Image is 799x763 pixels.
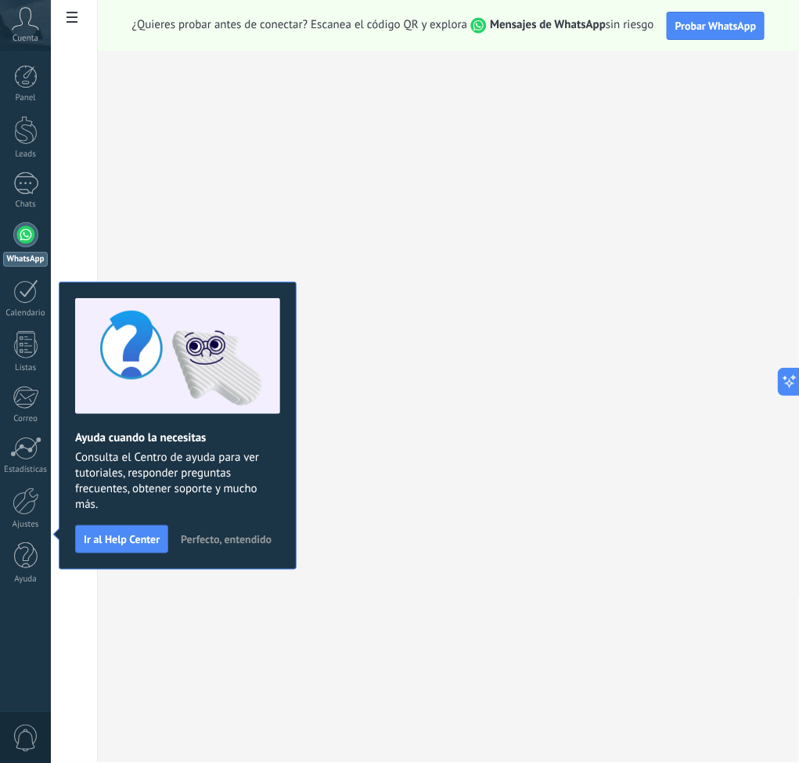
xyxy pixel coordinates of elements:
[3,93,49,103] div: Panel
[3,200,49,210] div: Chats
[84,534,160,545] span: Ir al Help Center
[667,12,765,40] button: Probar WhatsApp
[3,363,49,373] div: Listas
[132,17,654,34] span: ¿Quieres probar antes de conectar? Escanea el código QR y explora sin riesgo
[181,534,272,545] span: Perfecto, entendido
[3,465,49,475] div: Estadísticas
[3,308,49,319] div: Calendario
[3,414,49,424] div: Correo
[75,450,280,513] span: Consulta el Centro de ayuda para ver tutoriales, responder preguntas frecuentes, obtener soporte ...
[75,430,280,445] h2: Ayuda cuando la necesitas
[3,252,48,267] div: WhatsApp
[3,574,49,585] div: Ayuda
[3,520,49,530] div: Ajustes
[75,525,168,553] button: Ir al Help Center
[3,149,49,160] div: Leads
[13,34,38,44] span: Cuenta
[174,527,279,551] button: Perfecto, entendido
[675,19,757,33] span: Probar WhatsApp
[490,17,606,32] strong: Mensajes de WhatsApp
